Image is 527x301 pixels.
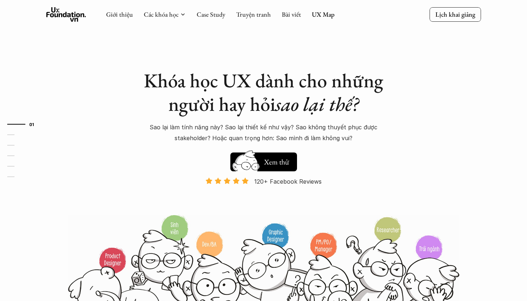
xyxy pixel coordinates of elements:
[275,91,359,117] em: sao lại thế?
[137,122,390,144] p: Sao lại làm tính năng này? Sao lại thiết kế như vậy? Sao không thuyết phục được stakeholder? Hoặc...
[29,122,34,127] strong: 01
[312,10,335,18] a: UX Map
[282,10,301,18] a: Bài viết
[144,10,179,18] a: Các khóa học
[263,157,290,167] h5: Xem thử
[106,10,133,18] a: Giới thiệu
[7,120,42,129] a: 01
[199,177,328,214] a: 120+ Facebook Reviews
[254,176,322,187] p: 120+ Facebook Reviews
[430,7,481,21] a: Lịch khai giảng
[236,10,271,18] a: Truyện tranh
[230,149,297,171] a: Xem thử
[435,10,475,18] p: Lịch khai giảng
[197,10,225,18] a: Case Study
[137,69,390,116] h1: Khóa học UX dành cho những người hay hỏi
